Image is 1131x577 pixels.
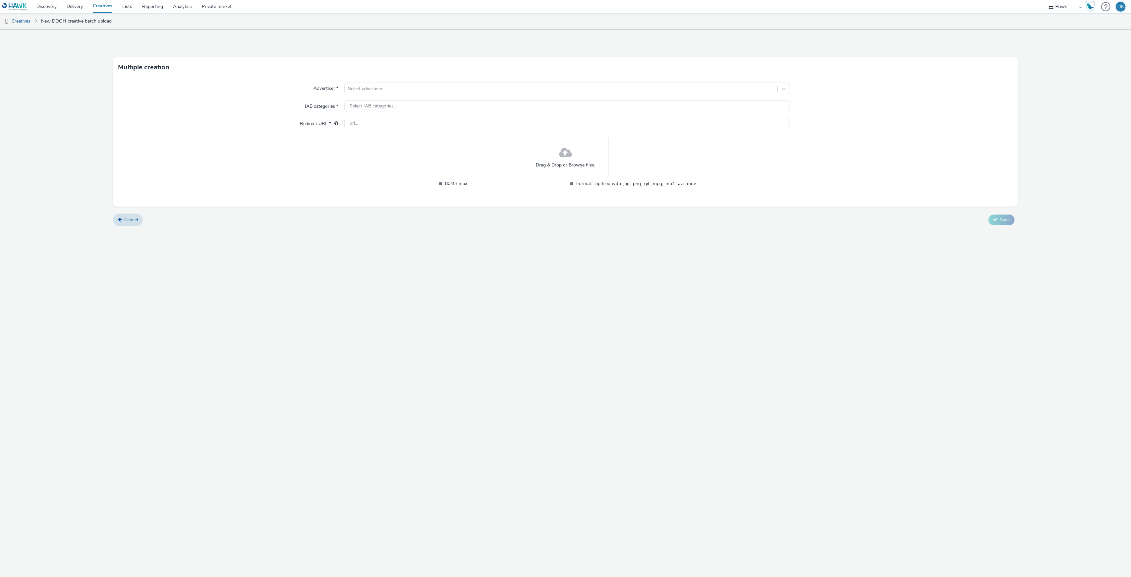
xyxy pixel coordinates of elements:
[118,62,169,72] h3: Multiple creation
[536,162,595,168] span: Drag & Drop or Browse files.
[113,214,143,226] a: Cancel
[124,217,138,223] span: Cancel
[3,18,10,25] img: dooh
[331,120,338,127] div: URL will be used as a validation URL with some SSPs and it will be the redirection URL of your cr...
[445,180,565,187] span: 80MB max
[350,103,397,109] span: Select IAB categories...
[1000,217,1010,223] span: Save
[2,3,27,11] img: undefined Logo
[344,118,790,129] input: url...
[576,180,696,187] span: Format: .zip filed with .jpg, .png, .gif, .mpg, .mp4, .avi, .mov
[302,100,341,110] label: IAB categories *
[1085,1,1095,12] img: Hawk Academy
[38,13,115,29] a: New DOOH creative batch upload
[1117,2,1124,12] div: HK
[311,83,341,92] label: Advertiser *
[1085,1,1098,12] a: Hawk Academy
[297,118,341,127] label: Redirect URL *
[989,215,1015,225] button: Save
